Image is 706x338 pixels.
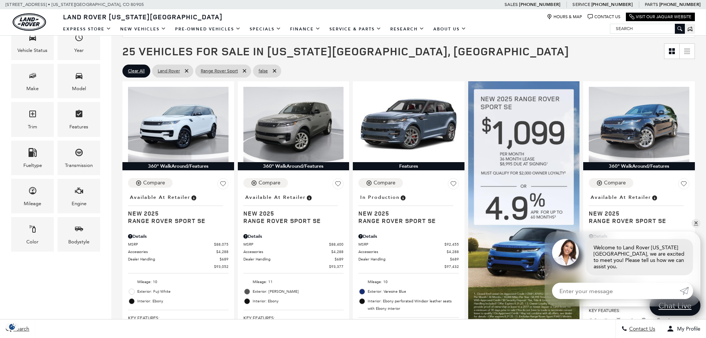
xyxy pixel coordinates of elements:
[65,161,93,170] div: Transmission
[368,288,459,295] span: Exterior: Varesine Blue
[63,12,223,21] span: Land Rover [US_STATE][GEOGRAPHIC_DATA]
[358,277,459,287] li: Mileage: 10
[243,217,338,224] span: Range Rover Sport SE
[75,146,83,161] span: Transmission
[358,249,459,255] a: Accessories $4,288
[122,162,234,170] div: 360° WalkAround/Features
[217,178,229,192] button: Save Vehicle
[447,249,459,255] span: $4,288
[614,319,623,324] span: Android Auto
[58,179,100,213] div: EngineEngine
[331,249,344,255] span: $4,288
[243,249,344,255] a: Accessories $4,288
[158,66,180,76] span: Land Rover
[28,184,37,200] span: Mileage
[335,256,344,262] span: $689
[661,319,706,338] button: Open user profile menu
[243,210,338,217] span: New 2025
[58,102,100,137] div: FeaturesFeatures
[28,146,37,161] span: Fueltype
[243,277,344,287] li: Mileage: 11
[216,249,229,255] span: $4,288
[368,298,459,312] span: Interior: Ebony perforated Windsor leather seats with Ebony interior
[128,233,229,240] div: Pricing Details - Range Rover Sport SE
[17,46,47,55] div: Vehicle Status
[11,64,54,98] div: MakeMake
[59,23,116,36] a: EXPRESS STORE
[400,193,406,201] span: Vehicle is being built. Estimated time of delivery is 5-12 weeks. MSRP will be finalized when the...
[128,242,214,247] span: MSRP
[589,192,689,224] a: Available at RetailerNew 2025Range Rover Sport SE
[243,242,329,247] span: MSRP
[627,319,636,324] span: Apple Car-Play
[75,69,83,85] span: Model
[116,23,171,36] a: New Vehicles
[24,200,41,208] div: Mileage
[245,193,306,201] span: Available at Retailer
[128,66,145,76] span: Clear All
[243,87,344,162] img: 2025 Land Rover Range Rover Sport SE
[360,193,400,201] span: In Production
[374,180,395,186] div: Compare
[74,46,84,55] div: Year
[243,256,335,262] span: Dealer Handling
[629,14,692,20] a: Visit Our Jaguar Website
[130,193,190,201] span: Available at Retailer
[137,298,229,305] span: Interior: Ebony
[583,162,695,170] div: 360° WalkAround/Features
[448,178,459,192] button: Save Vehicle
[201,66,238,76] span: Range Rover Sport
[286,23,325,36] a: Finance
[26,238,39,246] div: Color
[128,192,229,224] a: Available at RetailerNew 2025Range Rover Sport SE
[358,217,453,224] span: Range Rover Sport SE
[552,283,680,299] input: Enter your message
[589,319,598,324] span: AWD
[589,217,684,224] span: Range Rover Sport SE
[128,87,229,162] img: 2025 Land Rover Range Rover Sport SE
[75,108,83,123] span: Features
[214,242,229,247] span: $88,075
[386,23,429,36] a: Research
[243,233,344,240] div: Pricing Details - Range Rover Sport SE
[28,69,37,85] span: Make
[6,2,144,7] a: [STREET_ADDRESS] • [US_STATE][GEOGRAPHIC_DATA], CO 80905
[26,85,39,93] div: Make
[59,23,471,36] nav: Main Navigation
[11,217,54,252] div: ColorColor
[28,108,37,123] span: Trim
[128,277,229,287] li: Mileage: 10
[171,23,245,36] a: Pre-Owned Vehicles
[4,323,21,331] section: Click to Open Cookie Consent Modal
[128,210,223,217] span: New 2025
[58,26,100,60] div: YearYear
[220,256,229,262] span: $689
[588,14,620,20] a: Contact Us
[589,87,689,162] img: 2025 Land Rover Range Rover Sport SE
[11,179,54,213] div: MileageMileage
[639,319,648,324] span: Backup Camera
[358,192,459,224] a: In ProductionNew 2025Range Rover Sport SE
[128,314,229,322] span: Key Features :
[243,249,332,255] span: Accessories
[214,264,229,269] span: $93,052
[59,12,227,21] a: Land Rover [US_STATE][GEOGRAPHIC_DATA]
[358,210,453,217] span: New 2025
[358,233,459,240] div: Pricing Details - Range Rover Sport SE
[137,288,229,295] span: Exterior: Fuji White
[143,180,165,186] div: Compare
[75,31,83,46] span: Year
[11,26,54,60] div: VehicleVehicle Status
[651,193,658,201] span: Vehicle is in stock and ready for immediate delivery. Due to demand, availability is subject to c...
[11,141,54,175] div: FueltypeFueltype
[358,256,459,262] a: Dealer Handling $689
[329,264,344,269] span: $93,377
[75,223,83,238] span: Bodystyle
[659,1,700,7] a: [PHONE_NUMBER]
[128,242,229,247] a: MSRP $88,075
[586,239,693,275] div: Welcome to Land Rover [US_STATE][GEOGRAPHIC_DATA], we are excited to meet you! Please tell us how...
[128,256,220,262] span: Dealer Handling
[68,238,89,246] div: Bodystyle
[128,264,229,269] a: $93,052
[547,14,582,20] a: Hours & Map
